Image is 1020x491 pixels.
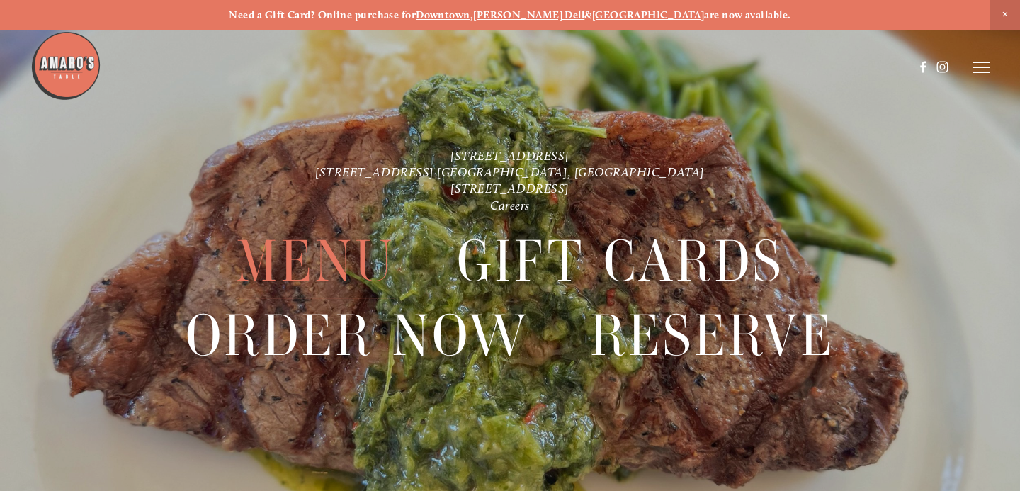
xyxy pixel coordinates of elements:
[416,9,470,21] a: Downtown
[315,164,705,179] a: [STREET_ADDRESS] [GEOGRAPHIC_DATA], [GEOGRAPHIC_DATA]
[584,9,591,21] strong: &
[229,9,416,21] strong: Need a Gift Card? Online purchase for
[30,30,101,101] img: Amaro's Table
[186,299,528,372] a: Order Now
[590,299,834,372] a: Reserve
[592,9,705,21] a: [GEOGRAPHIC_DATA]
[236,225,395,298] a: Menu
[457,225,785,298] a: Gift Cards
[590,299,834,373] span: Reserve
[490,198,530,213] a: Careers
[473,9,584,21] a: [PERSON_NAME] Dell
[470,9,473,21] strong: ,
[450,181,569,196] a: [STREET_ADDRESS]
[704,9,790,21] strong: are now available.
[186,299,528,373] span: Order Now
[457,225,785,298] span: Gift Cards
[236,225,395,298] span: Menu
[450,148,569,163] a: [STREET_ADDRESS]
